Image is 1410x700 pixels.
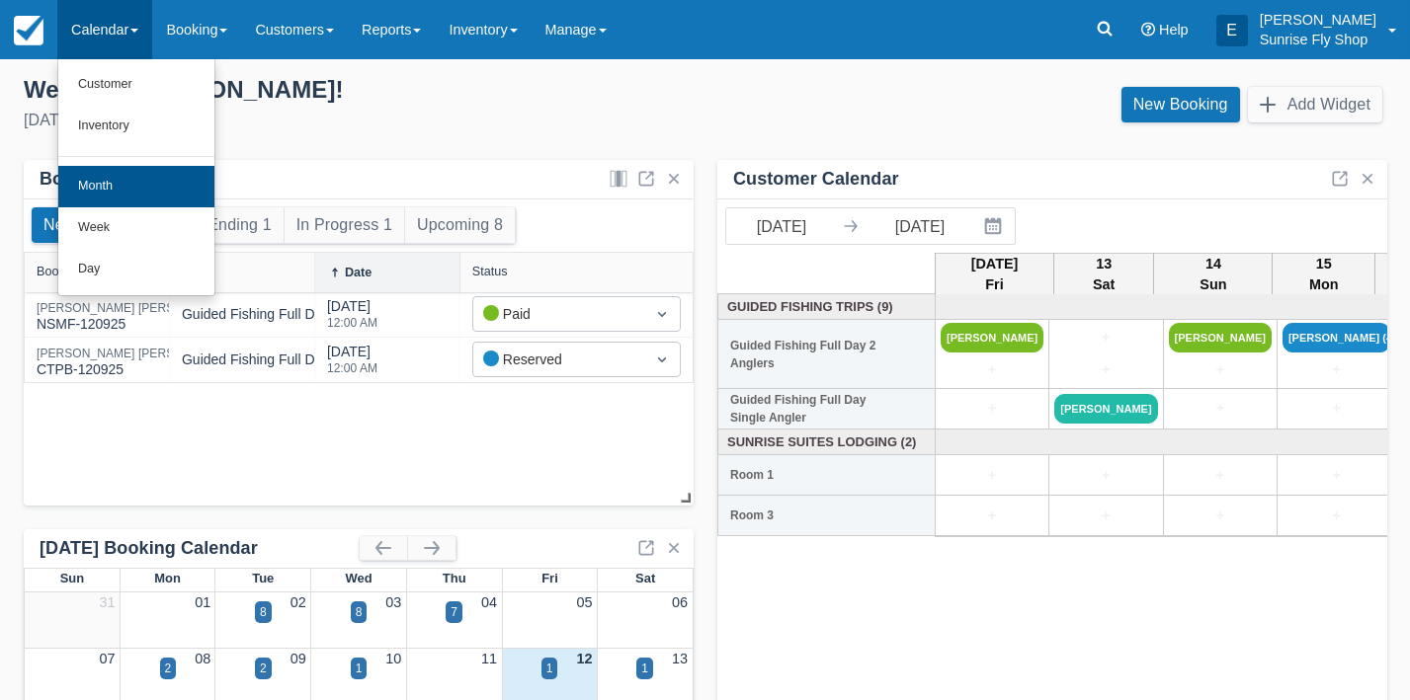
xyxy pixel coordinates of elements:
div: Customer Calendar [733,168,899,191]
th: 14 Sun [1154,253,1273,296]
div: 1 [546,660,553,677]
a: [PERSON_NAME] [PERSON_NAME]CTPB-120925 [37,355,236,364]
a: 08 [195,651,210,666]
div: [DATE] [327,296,377,341]
span: Dropdown icon [652,350,672,369]
div: [PERSON_NAME] [PERSON_NAME] [37,302,236,314]
a: Sunrise Suites Lodging (2) [723,432,931,451]
span: Thu [443,571,466,585]
a: + [1283,359,1390,381]
p: Sunrise Fly Shop [1260,30,1376,49]
a: + [1169,506,1272,527]
span: Sun [60,571,84,585]
a: + [941,398,1043,420]
th: 13 Sat [1054,253,1154,296]
span: Sat [635,571,655,585]
a: 12 [576,651,592,666]
div: Reserved [483,349,634,370]
a: [PERSON_NAME] [941,323,1043,352]
div: 12:00 AM [327,317,377,329]
div: 2 [165,660,172,677]
a: [PERSON_NAME] [1169,323,1272,352]
th: 15 Mon [1273,253,1375,296]
span: Tue [252,571,274,585]
a: 10 [385,651,401,666]
input: Start Date [726,208,837,244]
a: + [1169,359,1272,381]
a: 02 [290,594,306,610]
a: + [1283,506,1390,527]
a: + [1283,398,1390,420]
a: + [941,506,1043,527]
th: Guided Fishing Full Day 2 Anglers [718,320,936,389]
div: Booking [37,265,82,278]
a: 03 [385,594,401,610]
a: + [1169,465,1272,487]
div: CTPB-120925 [37,348,236,380]
a: + [1283,465,1390,487]
th: Guided Fishing Full Day Single Angler [718,389,936,429]
th: Room 1 [718,455,936,496]
a: + [1169,398,1272,420]
div: Paid [483,303,634,325]
a: 01 [195,594,210,610]
a: [PERSON_NAME] [PERSON_NAME]NSMF-120925 [37,310,236,319]
div: E [1216,15,1248,46]
button: Interact with the calendar and add the check-in date for your trip. [975,208,1015,244]
div: 12:00 AM [327,362,377,374]
button: Ending 1 [196,207,283,243]
span: Fri [541,571,558,585]
button: New 2 [32,207,101,243]
div: 2 [260,660,267,677]
input: End Date [865,208,975,244]
span: Wed [345,571,372,585]
a: 06 [672,594,688,610]
span: Mon [154,571,181,585]
span: Dropdown icon [652,304,672,324]
a: + [1054,359,1157,381]
a: Month [58,166,214,207]
a: + [1054,465,1157,487]
div: 8 [356,603,363,621]
div: [DATE] [24,109,690,132]
a: 07 [100,651,116,666]
a: 11 [481,651,497,666]
a: + [941,359,1043,381]
div: Status [472,265,508,278]
div: Guided Fishing Full Day Single Angler [182,350,415,370]
i: Help [1141,23,1155,37]
a: Inventory [58,106,214,147]
div: [DATE] Booking Calendar [40,537,360,560]
a: + [1054,506,1157,527]
div: Welcome , [PERSON_NAME] ! [24,75,690,105]
div: 7 [451,603,457,621]
a: 13 [672,651,688,666]
a: + [941,465,1043,487]
div: Guided Fishing Full Day 2 Anglers, Credit Card Fee [182,304,497,325]
div: NSMF-120925 [37,302,236,335]
div: 1 [641,660,648,677]
img: checkfront-main-nav-mini-logo.png [14,16,43,45]
th: [DATE] Fri [936,253,1054,296]
a: Day [58,249,214,290]
button: Add Widget [1248,87,1382,122]
a: New Booking [1121,87,1240,122]
button: Upcoming 8 [405,207,515,243]
div: Bookings by Month [40,168,207,191]
button: In Progress 1 [285,207,404,243]
div: [PERSON_NAME] [PERSON_NAME] [37,348,236,359]
a: 04 [481,594,497,610]
a: [PERSON_NAME] (4) [1283,323,1390,352]
a: 09 [290,651,306,666]
a: Week [58,207,214,249]
p: [PERSON_NAME] [1260,10,1376,30]
a: 05 [576,594,592,610]
a: Guided Fishing Trips (9) [723,297,931,316]
ul: Calendar [57,59,215,296]
a: 31 [100,594,116,610]
div: [DATE] [327,342,377,386]
div: 1 [356,660,363,677]
a: + [1054,327,1157,349]
div: 8 [260,603,267,621]
a: Customer [58,64,214,106]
